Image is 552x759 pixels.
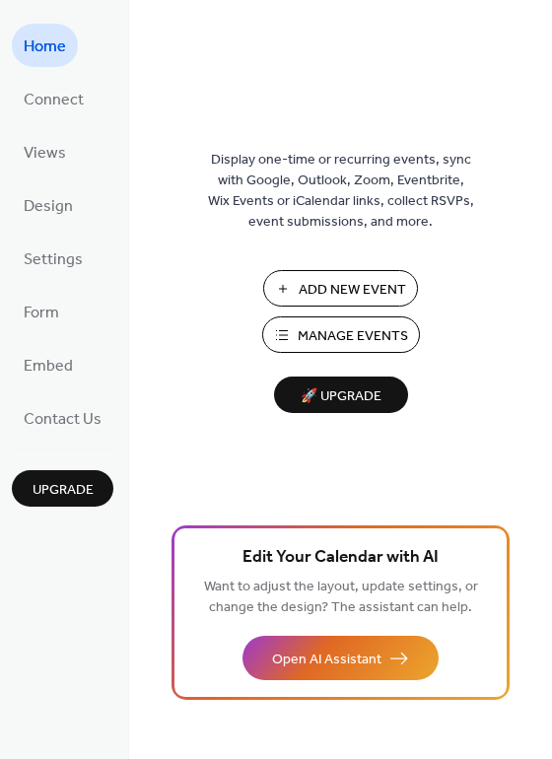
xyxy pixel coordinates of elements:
a: Connect [12,77,96,120]
button: Manage Events [262,316,420,353]
a: Home [12,24,78,67]
span: Add New Event [299,280,406,301]
span: Edit Your Calendar with AI [242,544,439,572]
span: Embed [24,351,73,382]
a: Contact Us [12,396,113,440]
span: Form [24,298,59,329]
button: Open AI Assistant [242,636,439,680]
a: Embed [12,343,85,386]
span: Settings [24,244,83,276]
span: Open AI Assistant [272,650,381,670]
span: Display one-time or recurring events, sync with Google, Outlook, Zoom, Eventbrite, Wix Events or ... [208,150,474,233]
span: Want to adjust the layout, update settings, or change the design? The assistant can help. [204,574,478,621]
button: 🚀 Upgrade [274,377,408,413]
span: Connect [24,85,84,116]
button: Upgrade [12,470,113,507]
span: Design [24,191,73,223]
a: Settings [12,237,95,280]
span: 🚀 Upgrade [286,383,396,410]
a: Views [12,130,78,173]
span: Views [24,138,66,170]
a: Form [12,290,71,333]
a: Design [12,183,85,227]
span: Contact Us [24,404,102,436]
span: Manage Events [298,326,408,347]
span: Upgrade [33,480,94,501]
button: Add New Event [263,270,418,307]
span: Home [24,32,66,63]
